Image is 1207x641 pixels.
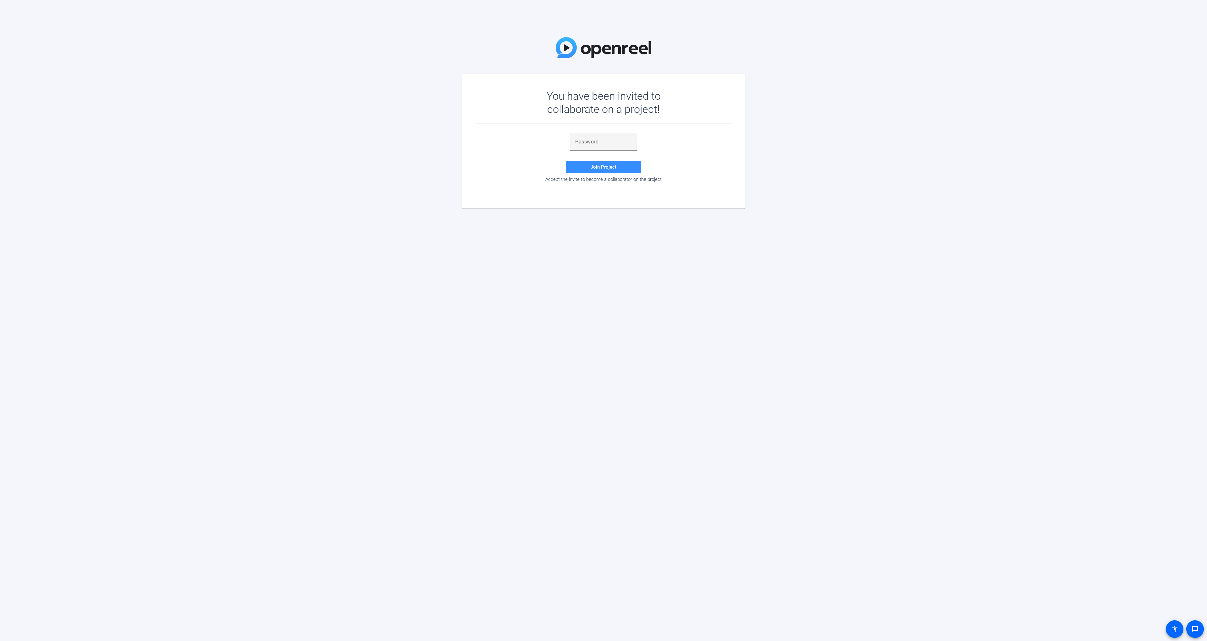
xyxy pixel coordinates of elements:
span: Join Project [591,164,616,170]
div: Accept the invite to become a collaborator on the project [475,176,732,182]
button: Join Project [566,161,641,173]
mat-icon: accessibility [1171,625,1178,633]
mat-icon: message [1191,625,1199,633]
input: Password [575,138,632,146]
img: OpenReel Logo [556,37,651,58]
div: You have been invited to collaborate on a project! [528,89,679,116]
